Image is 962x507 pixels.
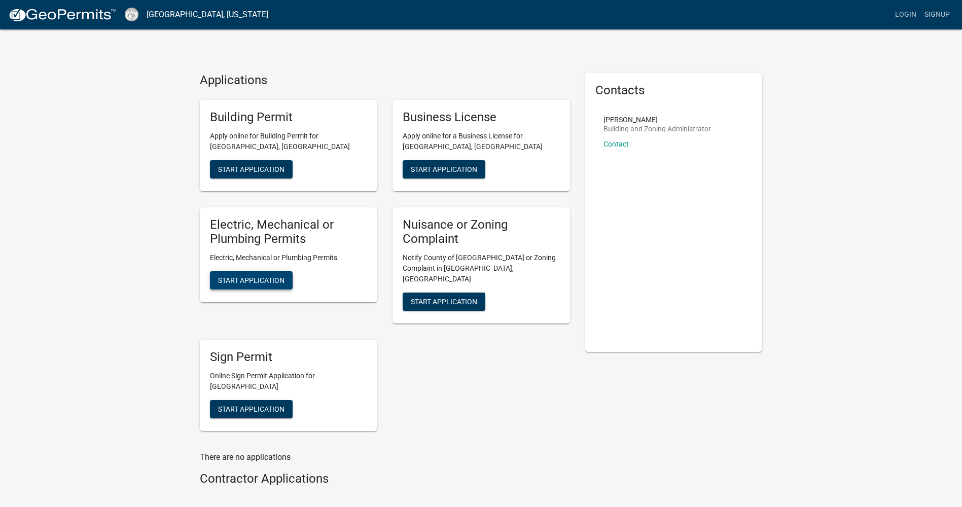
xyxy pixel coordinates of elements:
[891,5,920,24] a: Login
[210,350,367,365] h5: Sign Permit
[603,116,711,123] p: [PERSON_NAME]
[147,6,268,23] a: [GEOGRAPHIC_DATA], [US_STATE]
[210,160,293,178] button: Start Application
[200,472,570,486] h4: Contractor Applications
[403,218,560,247] h5: Nuisance or Zoning Complaint
[403,131,560,152] p: Apply online for a Business License for [GEOGRAPHIC_DATA], [GEOGRAPHIC_DATA]
[210,131,367,152] p: Apply online for Building Permit for [GEOGRAPHIC_DATA], [GEOGRAPHIC_DATA]
[403,110,560,125] h5: Business License
[210,371,367,392] p: Online Sign Permit Application for [GEOGRAPHIC_DATA]
[200,451,570,463] p: There are no applications
[403,160,485,178] button: Start Application
[411,165,477,173] span: Start Application
[403,252,560,284] p: Notify County of [GEOGRAPHIC_DATA] or Zoning Complaint in [GEOGRAPHIC_DATA], [GEOGRAPHIC_DATA]
[200,73,570,439] wm-workflow-list-section: Applications
[411,298,477,306] span: Start Application
[210,252,367,263] p: Electric, Mechanical or Plumbing Permits
[603,125,711,132] p: Building and Zoning Administrator
[595,83,753,98] h5: Contacts
[200,472,570,490] wm-workflow-list-section: Contractor Applications
[403,293,485,311] button: Start Application
[218,165,284,173] span: Start Application
[210,218,367,247] h5: Electric, Mechanical or Plumbing Permits
[218,405,284,413] span: Start Application
[920,5,954,24] a: Signup
[210,400,293,418] button: Start Application
[210,110,367,125] h5: Building Permit
[210,271,293,289] button: Start Application
[200,73,570,88] h4: Applications
[218,276,284,284] span: Start Application
[603,140,629,148] a: Contact
[125,8,138,21] img: Cook County, Georgia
